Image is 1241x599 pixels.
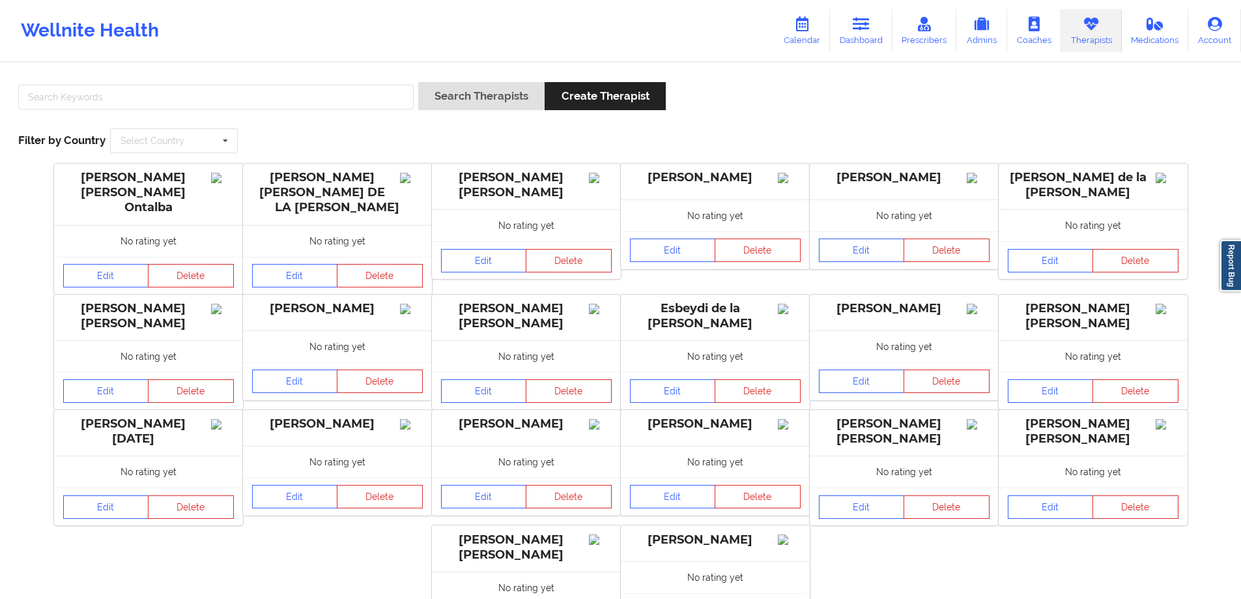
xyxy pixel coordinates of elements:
a: Edit [441,379,527,403]
div: No rating yet [621,561,810,593]
img: Image%2Fplaceholer-image.png [1156,419,1178,430]
button: Delete [148,379,234,403]
button: Delete [526,249,612,272]
button: Delete [337,370,423,393]
img: Image%2Fplaceholer-image.png [778,419,801,430]
button: Delete [1092,495,1178,519]
span: Filter by Country [18,134,106,147]
button: Delete [1092,249,1178,272]
img: Image%2Fplaceholer-image.png [589,304,612,314]
div: [PERSON_NAME] [630,533,801,548]
div: [PERSON_NAME] [PERSON_NAME] DE LA [PERSON_NAME] [252,170,423,215]
div: Select Country [121,136,184,145]
div: [PERSON_NAME] [PERSON_NAME] [63,301,234,331]
img: Image%2Fplaceholer-image.png [211,173,234,183]
img: Image%2Fplaceholer-image.png [400,304,423,314]
a: Edit [630,379,716,403]
button: Delete [715,239,801,262]
div: No rating yet [999,340,1188,372]
div: [PERSON_NAME] [630,416,801,431]
img: Image%2Fplaceholer-image.png [400,173,423,183]
div: [PERSON_NAME] [819,301,990,316]
button: Delete [1092,379,1178,403]
button: Delete [148,495,234,519]
img: Image%2Fplaceholer-image.png [211,304,234,314]
div: [PERSON_NAME] [PERSON_NAME] Ontalba [63,170,234,215]
a: Edit [819,370,905,393]
div: [PERSON_NAME] [252,416,423,431]
div: No rating yet [243,446,432,478]
a: Edit [819,239,905,262]
div: No rating yet [243,330,432,362]
div: No rating yet [999,209,1188,241]
a: Account [1188,9,1241,52]
div: No rating yet [621,199,810,231]
img: Image%2Fplaceholer-image.png [967,304,990,314]
a: Medications [1122,9,1189,52]
a: Edit [63,379,149,403]
button: Delete [526,485,612,508]
div: No rating yet [54,456,243,488]
button: Delete [337,264,423,287]
button: Delete [715,379,801,403]
div: No rating yet [621,340,810,372]
a: Edit [1008,249,1094,272]
div: No rating yet [432,209,621,241]
a: Therapists [1061,9,1122,52]
a: Edit [63,264,149,287]
div: No rating yet [432,340,621,372]
div: [PERSON_NAME] [PERSON_NAME] [1008,301,1178,331]
img: Image%2Fplaceholer-image.png [778,173,801,183]
a: Edit [1008,379,1094,403]
div: [PERSON_NAME] [PERSON_NAME] [441,170,612,200]
button: Delete [337,485,423,508]
div: Esbeydi de la [PERSON_NAME] [630,301,801,331]
div: [PERSON_NAME] [PERSON_NAME] [441,533,612,562]
img: Image%2Fplaceholer-image.png [967,419,990,430]
button: Delete [904,239,990,262]
div: [PERSON_NAME] [PERSON_NAME] [1008,416,1178,446]
div: [PERSON_NAME] [630,170,801,185]
div: [PERSON_NAME] [PERSON_NAME] [441,301,612,331]
img: Image%2Fplaceholer-image.png [211,419,234,430]
button: Delete [526,379,612,403]
img: Image%2Fplaceholer-image.png [400,419,423,430]
a: Calendar [774,9,830,52]
div: No rating yet [810,199,999,231]
a: Edit [252,485,338,508]
button: Search Therapists [418,82,545,110]
div: [PERSON_NAME] [PERSON_NAME] [819,416,990,446]
a: Edit [441,249,527,272]
div: No rating yet [810,456,999,488]
a: Edit [630,239,716,262]
div: No rating yet [999,456,1188,488]
img: Image%2Fplaceholer-image.png [589,173,612,183]
div: No rating yet [54,225,243,257]
button: Delete [715,485,801,508]
a: Edit [819,495,905,519]
div: No rating yet [810,330,999,362]
button: Create Therapist [545,82,665,110]
img: Image%2Fplaceholer-image.png [1156,304,1178,314]
div: [PERSON_NAME] [252,301,423,316]
a: Report Bug [1220,240,1241,291]
a: Dashboard [830,9,892,52]
div: No rating yet [432,446,621,478]
a: Edit [252,264,338,287]
button: Delete [904,370,990,393]
img: Image%2Fplaceholer-image.png [589,419,612,430]
a: Admins [956,9,1007,52]
img: Image%2Fplaceholer-image.png [778,534,801,545]
a: Edit [252,370,338,393]
div: [PERSON_NAME] de la [PERSON_NAME] [1008,170,1178,200]
img: Image%2Fplaceholer-image.png [589,534,612,545]
button: Delete [148,264,234,287]
div: [PERSON_NAME][DATE] [63,416,234,446]
div: No rating yet [243,225,432,257]
img: Image%2Fplaceholer-image.png [967,173,990,183]
div: No rating yet [621,446,810,478]
div: [PERSON_NAME] [441,416,612,431]
img: Image%2Fplaceholer-image.png [778,304,801,314]
a: Edit [1008,495,1094,519]
a: Coaches [1007,9,1061,52]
